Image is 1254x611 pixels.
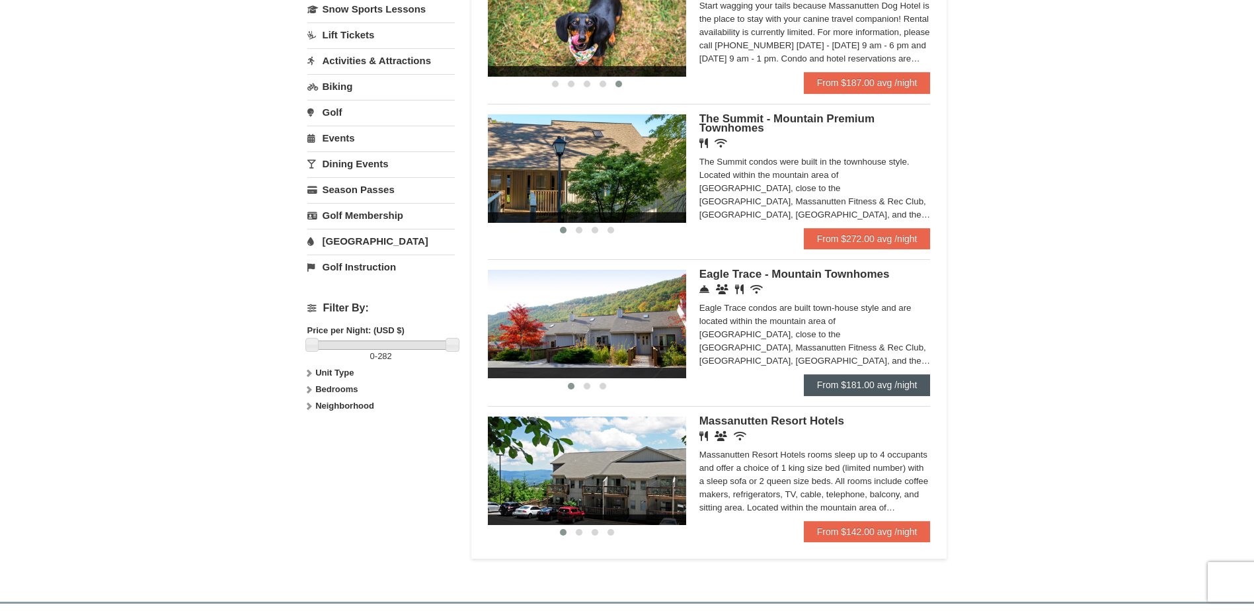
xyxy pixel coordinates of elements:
a: Events [307,126,455,150]
a: Golf Membership [307,203,455,227]
a: [GEOGRAPHIC_DATA] [307,229,455,253]
label: - [307,350,455,363]
i: Restaurant [735,284,744,294]
a: From $181.00 avg /night [804,374,931,395]
a: Activities & Attractions [307,48,455,73]
a: Golf Instruction [307,255,455,279]
a: Season Passes [307,177,455,202]
i: Restaurant [699,138,708,148]
a: Golf [307,100,455,124]
span: 0 [370,351,375,361]
i: Wireless Internet (free) [734,431,746,441]
a: From $187.00 avg /night [804,72,931,93]
span: 282 [377,351,392,361]
strong: Bedrooms [315,384,358,394]
a: Lift Tickets [307,22,455,47]
i: Wireless Internet (free) [750,284,763,294]
span: Eagle Trace - Mountain Townhomes [699,268,890,280]
i: Wireless Internet (free) [715,138,727,148]
h4: Filter By: [307,302,455,314]
a: From $142.00 avg /night [804,521,931,542]
a: From $272.00 avg /night [804,228,931,249]
div: Massanutten Resort Hotels rooms sleep up to 4 occupants and offer a choice of 1 king size bed (li... [699,448,931,514]
a: Dining Events [307,151,455,176]
i: Conference Facilities [716,284,728,294]
i: Restaurant [699,431,708,441]
div: Eagle Trace condos are built town-house style and are located within the mountain area of [GEOGRA... [699,302,931,368]
strong: Neighborhood [315,401,374,411]
strong: Price per Night: (USD $) [307,325,405,335]
i: Concierge Desk [699,284,709,294]
span: Massanutten Resort Hotels [699,415,844,427]
strong: Unit Type [315,368,354,378]
div: The Summit condos were built in the townhouse style. Located within the mountain area of [GEOGRAP... [699,155,931,222]
i: Banquet Facilities [715,431,727,441]
a: Biking [307,74,455,99]
span: The Summit - Mountain Premium Townhomes [699,112,875,134]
